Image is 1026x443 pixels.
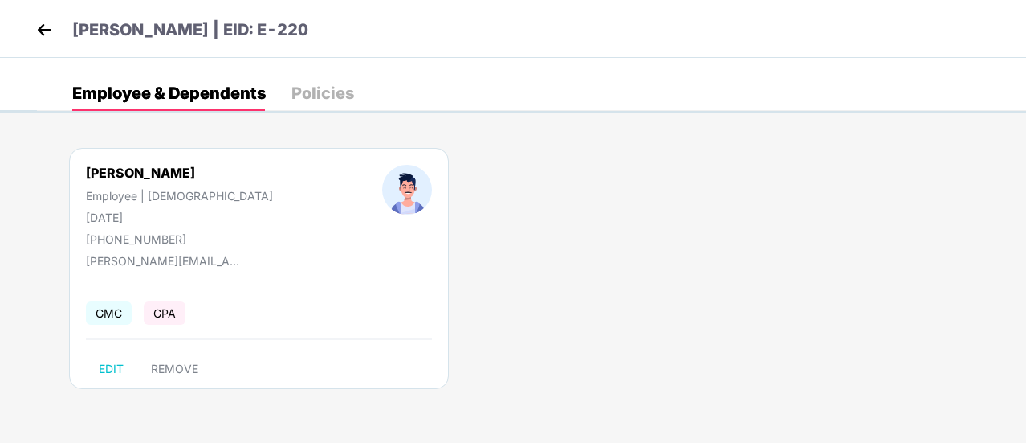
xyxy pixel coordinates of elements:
img: profileImage [382,165,432,215]
span: REMOVE [151,363,198,375]
span: GMC [86,301,132,325]
span: EDIT [99,363,124,375]
img: back [32,18,56,42]
div: [DATE] [86,211,273,224]
div: Employee | [DEMOGRAPHIC_DATA] [86,189,273,203]
div: Employee & Dependents [72,85,266,101]
div: Policies [291,85,354,101]
div: [PERSON_NAME][EMAIL_ADDRESS][DOMAIN_NAME] [86,254,246,268]
span: GPA [144,301,185,325]
button: REMOVE [138,356,211,382]
div: [PERSON_NAME] [86,165,273,181]
div: [PHONE_NUMBER] [86,232,273,246]
button: EDIT [86,356,136,382]
p: [PERSON_NAME] | EID: E-220 [72,18,308,43]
